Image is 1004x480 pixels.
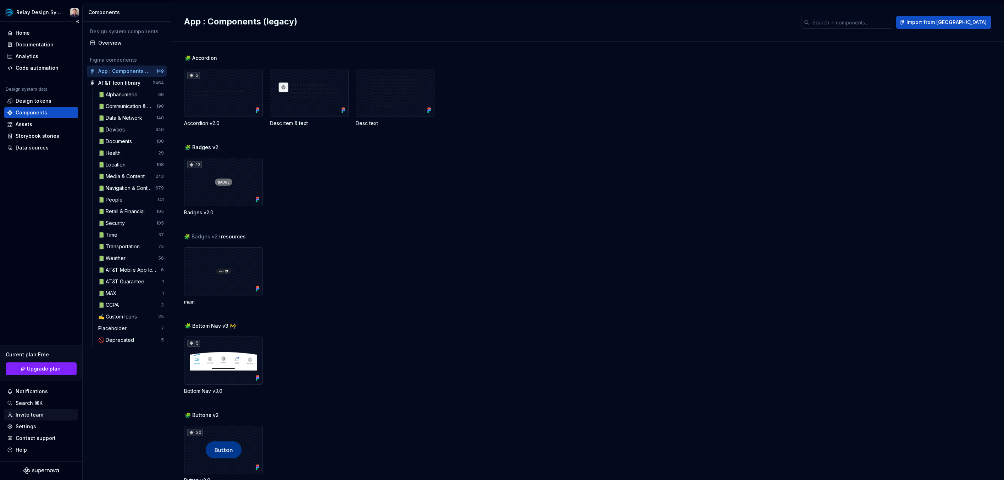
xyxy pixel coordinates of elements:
div: 📗 Communication & Alerts [98,103,156,110]
div: 📗 Weather [98,255,128,262]
div: 📗 Alphanumeric [98,91,140,98]
div: 2 [161,302,164,308]
div: 37 [158,232,164,238]
div: 108 [156,162,164,168]
div: 340 [155,127,164,132]
a: Documentation [4,39,78,50]
div: Help [16,446,27,453]
a: 📗 Devices340 [95,124,167,135]
a: 📗 Time37 [95,229,167,241]
a: 📗 Transportation75 [95,241,167,252]
div: Components [16,109,47,116]
a: 📗 Location108 [95,159,167,170]
a: Design tokens [4,95,78,107]
div: 📗 Media & Content [98,173,148,180]
a: 📗 MAX1 [95,288,167,299]
div: 105 [156,209,164,214]
div: 5 [187,340,200,347]
a: 📗 Security105 [95,218,167,229]
span: 🧩 Buttons v2 [185,412,219,419]
span: Upgrade plan [27,365,61,372]
div: 56 [158,255,164,261]
input: Search in components... [810,16,893,29]
div: 105 [156,220,164,226]
div: 1 [162,290,164,296]
button: Contact support [4,433,78,444]
div: Relay Design System [16,9,62,16]
div: 2464 [152,80,164,86]
span: 🧩 Badges v2 [185,144,218,151]
div: Figma components [90,56,164,63]
div: Invite team [16,411,43,418]
div: 243 [155,174,164,179]
div: Desc item & text [270,120,349,127]
div: 📗 AT&T Guarantee [98,278,147,285]
a: Overview [87,37,167,49]
div: Badges v2.0 [184,209,263,216]
div: Components [88,9,168,16]
button: Upgrade plan [6,362,77,375]
a: 📗 Alphanumeric69 [95,89,167,100]
div: 190 [156,103,164,109]
div: 679 [155,185,164,191]
div: Settings [16,423,36,430]
div: 12Badges v2.0 [184,158,263,216]
div: Desc text [356,120,434,127]
span: 🧩 Bottom Nav v3 🚧 [185,322,236,329]
div: Placeholder [98,325,129,332]
a: 📗 AT&T Guarantee1 [95,276,167,287]
div: 149 [156,68,164,74]
div: Contact support [16,435,56,442]
a: 📗 AT&T Mobile App Icons6 [95,264,167,276]
div: 📗 MAX [98,290,120,297]
a: Home [4,27,78,39]
button: Notifications [4,386,78,397]
span: / [218,233,220,240]
div: 100 [156,139,164,144]
div: Code automation [16,64,59,72]
a: AT&T Icon library2464 [87,77,167,89]
div: Search ⌘K [16,400,43,407]
button: Collapse sidebar [72,17,82,27]
div: 5Bottom Nav v3.0 [184,337,263,395]
a: 📗 CCPA2 [95,299,167,311]
a: Assets [4,119,78,130]
div: 30 [187,429,203,436]
div: 🧩 Badges v2 [184,233,218,240]
div: Design system data [6,86,48,92]
div: 2Accordion v2.0 [184,69,263,127]
svg: Supernova Logo [23,467,59,474]
a: 📗 Media & Content243 [95,171,167,182]
div: 📗 Devices [98,126,128,133]
div: 📗 Transportation [98,243,143,250]
div: App : Components (legacy) [98,68,151,75]
div: 69 [158,92,164,97]
div: ✍️ Custom Icons [98,313,140,320]
div: Analytics [16,53,38,60]
button: Import from [GEOGRAPHIC_DATA] [896,16,991,29]
div: 📗 People [98,196,126,203]
div: Storybook stories [16,132,59,140]
button: Relay Design SystemBobby Tan [1,5,81,20]
div: 📗 Location [98,161,128,168]
div: Assets [16,121,32,128]
a: App : Components (legacy)149 [87,66,167,77]
div: 📗 Time [98,231,120,238]
div: Accordion v2.0 [184,120,263,127]
a: 📗 Data & Network140 [95,112,167,124]
a: 📗 Communication & Alerts190 [95,101,167,112]
div: 📗 Navigation & Controls [98,185,155,192]
div: 5 [161,337,164,343]
div: Documentation [16,41,54,48]
div: 140 [156,115,164,121]
a: Components [4,107,78,118]
div: 📗 Security [98,220,128,227]
button: Search ⌘K [4,397,78,409]
div: Desc text [356,69,434,127]
div: Data sources [16,144,49,151]
a: 📗 People141 [95,194,167,205]
a: 📗 Health29 [95,147,167,159]
div: 25 [158,314,164,320]
span: resources [221,233,246,240]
